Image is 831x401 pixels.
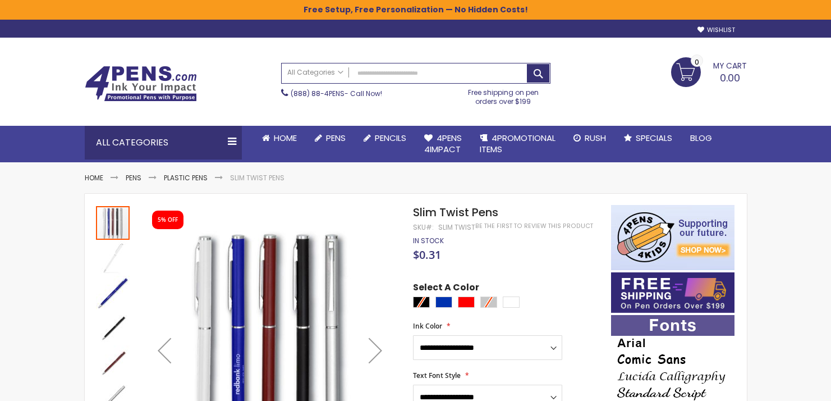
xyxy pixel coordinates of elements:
[85,66,197,102] img: 4Pens Custom Pens and Promotional Products
[355,126,415,151] a: Pencils
[503,297,520,308] div: White
[615,126,681,151] a: Specials
[96,311,130,344] img: Slim Twist Pens
[413,236,444,245] div: Availability
[458,297,475,308] div: Red
[291,89,382,98] span: - Call Now!
[424,132,462,155] span: 4Pens 4impact
[413,247,441,262] span: $0.31
[720,71,740,85] span: 0.00
[326,132,346,144] span: Pens
[282,63,349,82] a: All Categories
[274,132,297,144] span: Home
[475,222,593,230] a: Be the first to review this product
[96,240,131,275] div: Slim Twist Pens
[413,204,498,220] span: Slim Twist Pens
[695,57,699,67] span: 0
[164,173,208,183] a: Plastic Pens
[287,68,343,77] span: All Categories
[291,89,345,98] a: (888) 88-4PENS
[96,345,130,379] img: Slim Twist Pens
[375,132,406,144] span: Pencils
[158,216,178,224] div: 5% OFF
[636,132,672,144] span: Specials
[611,205,734,270] img: 4pens 4 kids
[697,26,735,34] a: Wishlist
[681,126,721,151] a: Blog
[413,281,479,297] span: Select A Color
[413,371,461,380] span: Text Font Style
[438,223,475,232] div: Slim Twist
[96,344,131,379] div: Slim Twist Pens
[413,321,442,331] span: Ink Color
[480,132,555,155] span: 4PROMOTIONAL ITEMS
[611,272,734,313] img: Free shipping on orders over $199
[96,309,131,344] div: Slim Twist Pens
[306,126,355,151] a: Pens
[413,222,434,232] strong: SKU
[253,126,306,151] a: Home
[690,132,712,144] span: Blog
[96,205,131,240] div: Slim Twist Pens
[564,126,615,151] a: Rush
[96,275,131,309] div: Slim Twist Pens
[96,241,130,275] img: Slim Twist Pens
[456,84,550,106] div: Free shipping on pen orders over $199
[230,174,284,183] li: Slim Twist Pens
[96,276,130,309] img: Slim Twist Pens
[435,297,452,308] div: Blue
[415,126,471,162] a: 4Pens4impact
[585,132,606,144] span: Rush
[471,126,564,162] a: 4PROMOTIONALITEMS
[126,173,141,183] a: Pens
[85,126,242,160] div: All Categories
[413,236,444,245] span: In stock
[671,57,747,85] a: 0.00 0
[85,173,103,183] a: Home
